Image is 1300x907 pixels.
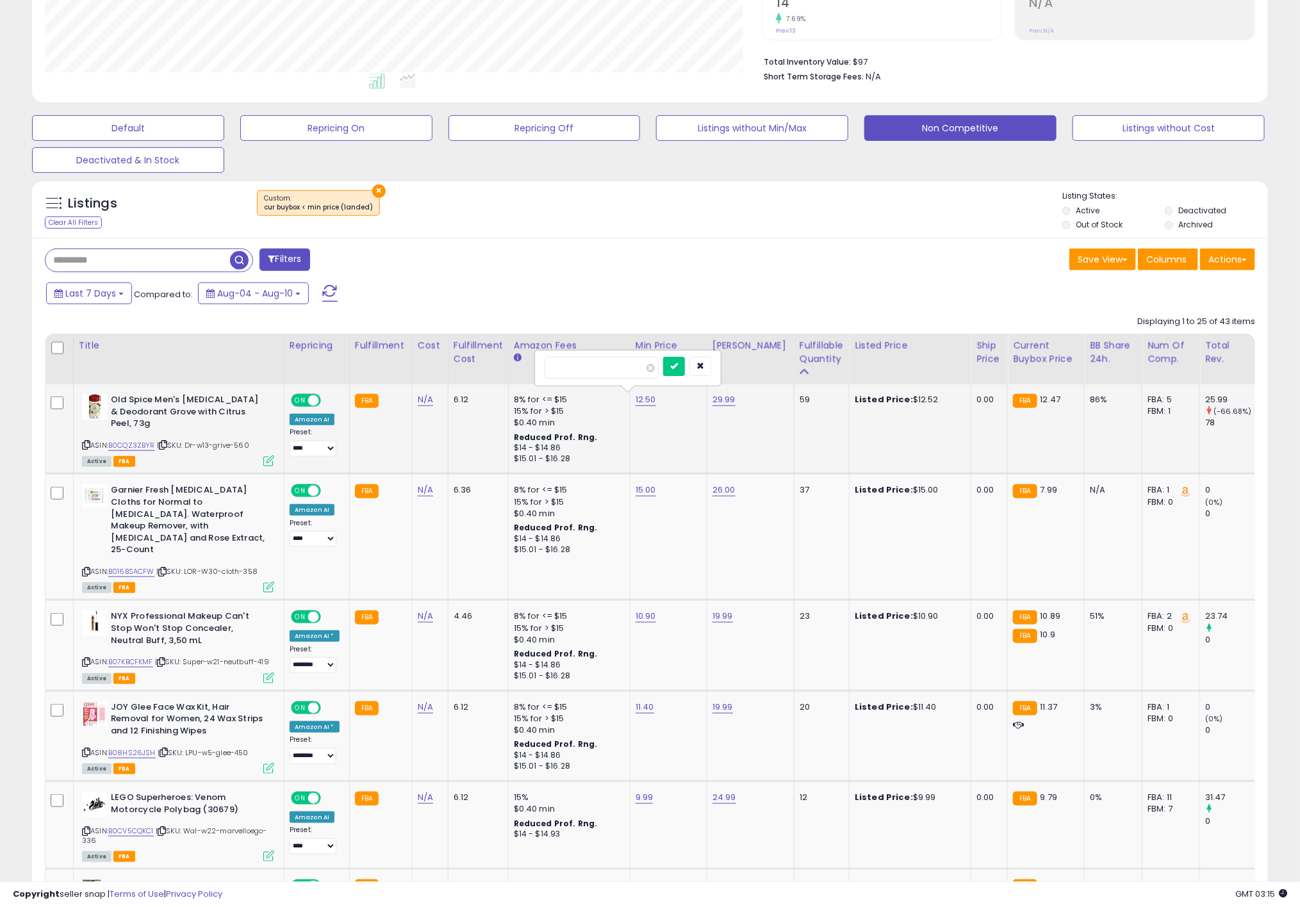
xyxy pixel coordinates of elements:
li: $97 [764,53,1246,69]
div: $11.40 [855,701,961,713]
div: 86% [1090,394,1132,405]
div: Preset: [290,428,340,457]
div: $0.40 min [514,417,620,429]
div: 0 [1205,508,1257,519]
div: Min Price [636,339,702,352]
a: B07KBCFKMF [108,657,153,667]
b: LEGO Superheroes: Venom Motorcycle Polybag (30679) [111,792,267,819]
span: ON [292,395,308,406]
b: Listed Price: [855,610,913,622]
div: 6.36 [454,484,498,496]
div: 0% [1090,792,1132,803]
small: 7.69% [782,14,806,24]
small: FBA [1013,484,1037,498]
div: 15% [514,792,620,803]
span: OFF [319,486,340,496]
span: | SKU: Dr-w13-grive-560 [157,440,249,450]
small: (0%) [1205,497,1223,507]
b: Listed Price: [855,701,913,713]
p: Listing States: [1062,190,1268,202]
b: Old Spice Men's [MEDICAL_DATA] & Deodorant Grove with Citrus Peel, 73g [111,394,267,433]
button: Columns [1138,249,1198,270]
div: 23 [800,610,839,622]
small: FBA [1013,629,1037,643]
small: FBA [355,701,379,715]
div: 15% for > $15 [514,405,620,417]
strong: Copyright [13,888,60,900]
a: 26.00 [712,484,736,496]
span: ON [292,793,308,804]
div: ASIN: [82,610,274,682]
div: 20 [800,701,839,713]
div: Amazon AI * [290,721,340,733]
div: FBA: 5 [1148,394,1190,405]
div: 0 [1205,701,1257,713]
span: Aug-04 - Aug-10 [217,287,293,300]
div: Preset: [290,645,340,674]
div: Ship Price [976,339,1002,366]
a: B0CQZ3ZBYR [108,440,155,451]
span: 10.9 [1041,628,1056,641]
span: Compared to: [134,288,193,300]
div: 0 [1205,724,1257,736]
a: N/A [418,393,433,406]
div: Amazon AI [290,504,334,516]
img: 41Tb9OYVbJL._SL40_.jpg [82,484,108,507]
span: 11.37 [1041,701,1058,713]
a: 24.99 [712,791,736,804]
div: $14 - $14.86 [514,750,620,761]
a: B016BSACFW [108,566,154,577]
div: Fulfillment [355,339,407,352]
span: FBA [113,764,135,774]
div: ASIN: [82,484,274,591]
div: cur buybox < min price (landed) [264,203,373,212]
span: All listings currently available for purchase on Amazon [82,673,111,684]
div: 0.00 [976,610,998,622]
small: FBA [355,394,379,408]
div: 78 [1205,417,1257,429]
div: Current Buybox Price [1013,339,1079,366]
div: 23.74 [1205,610,1257,622]
h5: Listings [68,195,117,213]
div: 0.00 [976,484,998,496]
div: $15.01 - $16.28 [514,671,620,682]
small: Prev: 13 [776,27,796,35]
div: FBA: 11 [1148,792,1190,803]
div: 12 [800,792,839,803]
a: N/A [418,484,433,496]
a: B08HS26JSH [108,748,156,758]
small: Amazon Fees. [514,352,522,364]
b: Total Inventory Value: [764,56,851,67]
a: 10.90 [636,610,656,623]
span: All listings currently available for purchase on Amazon [82,582,111,593]
a: B0CV5CQKC1 [108,826,154,837]
small: FBA [355,610,379,625]
div: FBM: 0 [1148,496,1190,508]
div: 8% for <= $15 [514,701,620,713]
div: 51% [1090,610,1132,622]
span: OFF [319,612,340,623]
label: Out of Stock [1076,219,1123,230]
div: $14 - $14.86 [514,443,620,453]
span: | SKU: Super-w21-neutbuff-419 [155,657,269,667]
span: 12.47 [1041,393,1061,405]
div: Preset: [290,735,340,764]
a: N/A [418,791,433,804]
div: 4.46 [454,610,498,622]
div: ASIN: [82,701,274,772]
div: 37 [800,484,839,496]
div: Amazon AI [290,414,334,425]
button: Listings without Min/Max [656,115,848,141]
div: $15.01 - $16.28 [514,761,620,772]
div: Fulfillment Cost [454,339,503,366]
div: FBM: 0 [1148,713,1190,724]
div: 6.12 [454,792,498,803]
div: FBM: 0 [1148,623,1190,634]
div: 0 [1205,815,1257,827]
span: N/A [866,70,881,83]
div: 59 [800,394,839,405]
small: FBA [355,484,379,498]
div: 31.47 [1205,792,1257,803]
div: 15% for > $15 [514,496,620,508]
span: OFF [319,395,340,406]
